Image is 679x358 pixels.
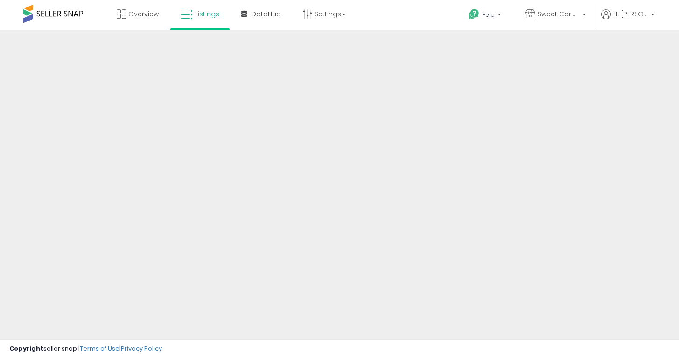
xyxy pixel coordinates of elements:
[601,9,655,30] a: Hi [PERSON_NAME]
[195,9,219,19] span: Listings
[9,344,43,353] strong: Copyright
[252,9,281,19] span: DataHub
[468,8,480,20] i: Get Help
[482,11,495,19] span: Help
[121,344,162,353] a: Privacy Policy
[9,344,162,353] div: seller snap | |
[461,1,511,30] a: Help
[128,9,159,19] span: Overview
[613,9,648,19] span: Hi [PERSON_NAME]
[538,9,580,19] span: Sweet Carolina Supply
[80,344,119,353] a: Terms of Use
